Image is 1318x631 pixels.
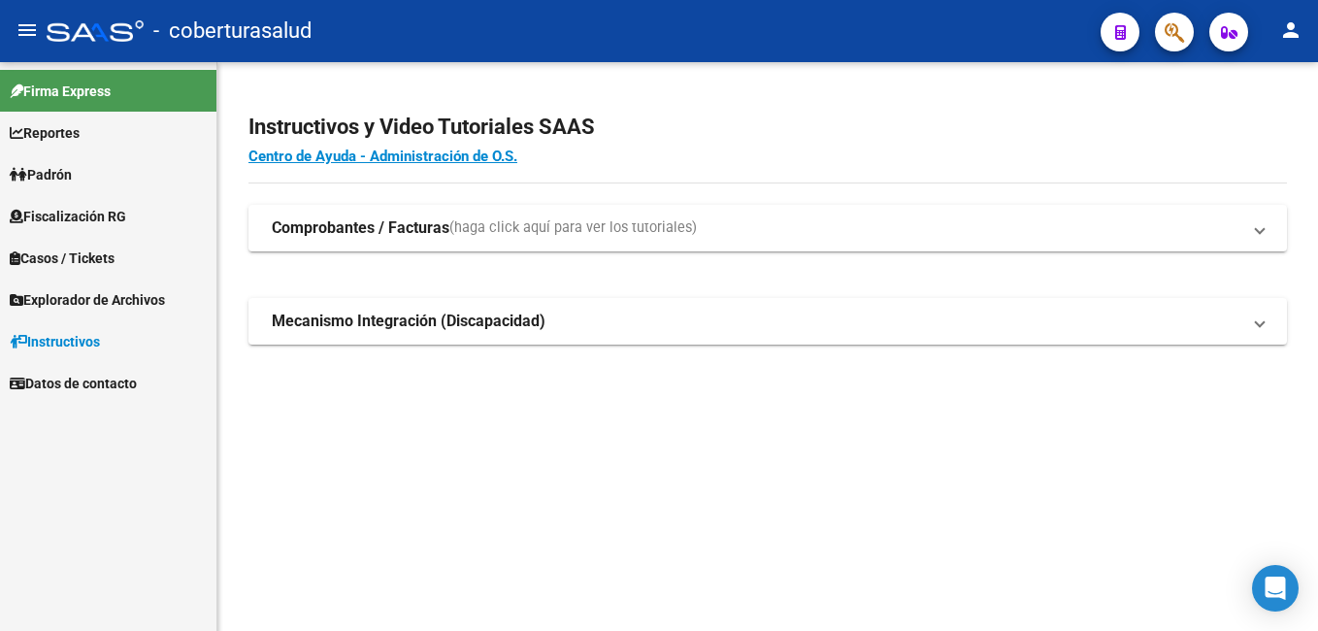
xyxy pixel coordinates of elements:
span: (haga click aquí para ver los tutoriales) [449,217,697,239]
span: Padrón [10,164,72,185]
mat-expansion-panel-header: Comprobantes / Facturas(haga click aquí para ver los tutoriales) [248,205,1287,251]
mat-expansion-panel-header: Mecanismo Integración (Discapacidad) [248,298,1287,345]
strong: Comprobantes / Facturas [272,217,449,239]
span: Explorador de Archivos [10,289,165,311]
mat-icon: menu [16,18,39,42]
span: Fiscalización RG [10,206,126,227]
div: Open Intercom Messenger [1252,565,1299,612]
strong: Mecanismo Integración (Discapacidad) [272,311,545,332]
h2: Instructivos y Video Tutoriales SAAS [248,109,1287,146]
span: - coberturasalud [153,10,312,52]
span: Firma Express [10,81,111,102]
span: Casos / Tickets [10,248,115,269]
span: Instructivos [10,331,100,352]
mat-icon: person [1279,18,1302,42]
a: Centro de Ayuda - Administración de O.S. [248,148,517,165]
span: Datos de contacto [10,373,137,394]
span: Reportes [10,122,80,144]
